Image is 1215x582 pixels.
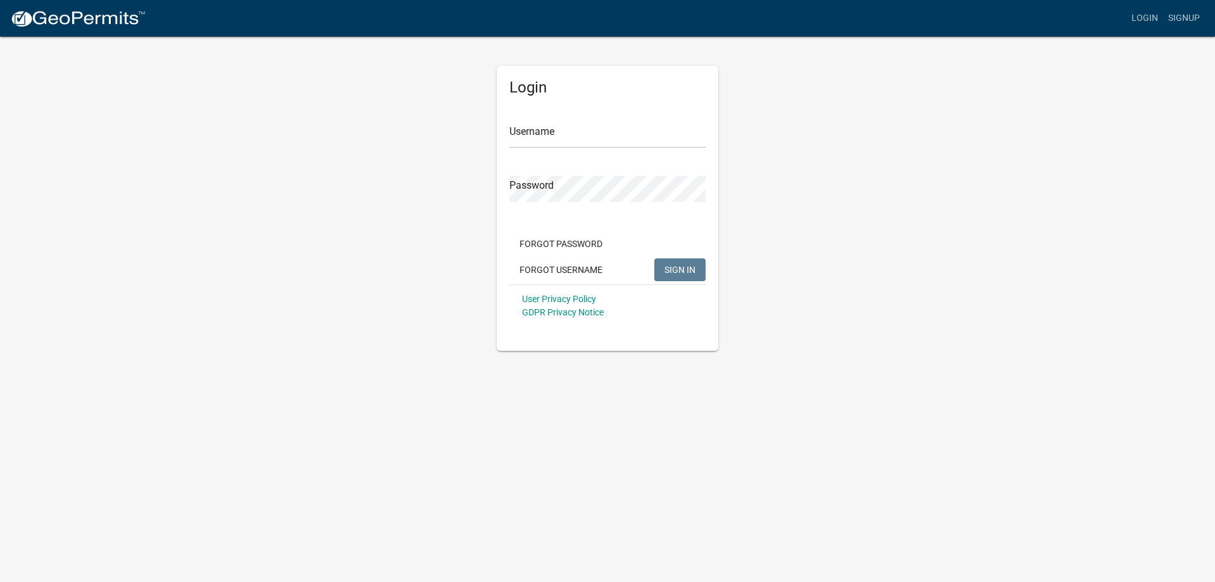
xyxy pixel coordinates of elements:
button: Forgot Username [509,258,613,281]
button: Forgot Password [509,232,613,255]
h5: Login [509,79,706,97]
button: SIGN IN [654,258,706,281]
a: GDPR Privacy Notice [522,307,604,317]
a: User Privacy Policy [522,294,596,304]
a: Signup [1163,6,1205,30]
span: SIGN IN [664,264,695,274]
a: Login [1126,6,1163,30]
